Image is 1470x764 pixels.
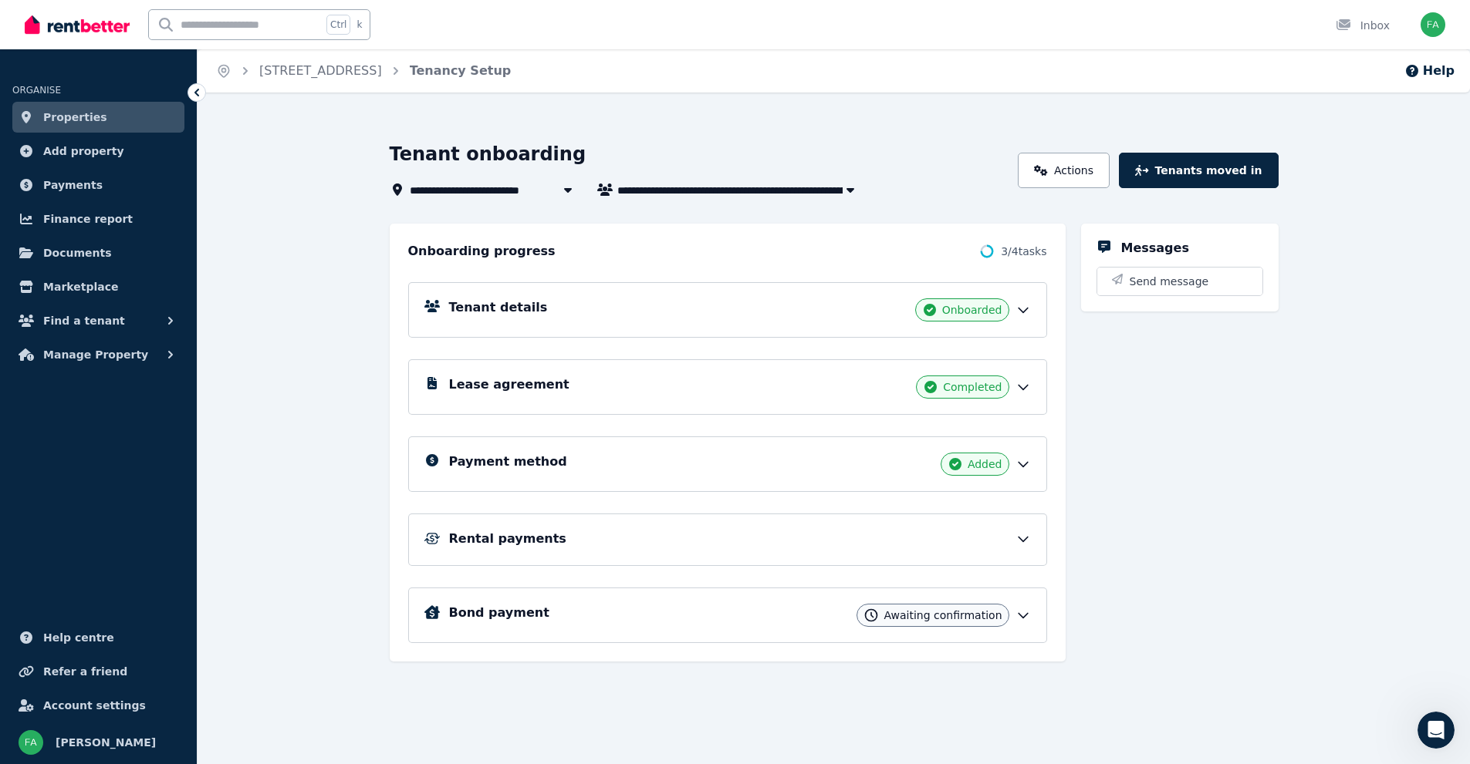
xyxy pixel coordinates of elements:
span: Tenancy Setup [410,62,512,80]
span: Completed [943,379,1002,395]
span: Ctrl [326,15,350,35]
b: After completion: [25,366,131,379]
b: To create an exit condition report: [25,174,233,187]
a: Help centre [12,622,184,653]
li: Both parties can agree on the property's condition and discuss any items before bond return [36,421,284,464]
span: Manage Property [43,345,148,364]
button: Tenants moved in [1119,153,1278,188]
img: Profile image for The RentBetter Team [44,8,69,33]
span: Payments [43,176,103,194]
div: If you completed an entry report previously, you can copy across the photos and comments into the... [25,298,284,358]
img: Rental Payments [424,533,440,544]
a: Add property [12,136,184,167]
span: [PERSON_NAME] [56,733,156,752]
div: Please make sure to click the options to 'get more help' if we haven't answered your question. [25,55,241,100]
h5: Messages [1121,239,1189,257]
textarea: Message… [13,473,296,499]
a: Refer a friend [12,656,184,687]
a: Account settings [12,690,184,721]
a: Payments [12,170,184,200]
li: The exit report is typically done together with your tenant during the final inspection [36,389,284,417]
h5: Rental payments [449,530,566,548]
div: The RentBetter Team says… [12,111,296,590]
a: Marketplace [12,271,184,302]
span: Added [968,456,1002,472]
span: Add property [43,142,124,160]
div: The RentBetter Team says… [12,45,296,111]
a: Source reference 12682915: [73,452,85,464]
div: When your tenant is moving out, you'll need to create anexit condition reportto compare against t... [12,111,296,588]
li: Go to your page and locate the relevant property [36,196,284,224]
button: go back [10,6,39,35]
img: RentBetter [25,13,130,36]
b: New Condition Report [62,262,195,274]
h1: The RentBetter Team [75,15,204,26]
button: Send a message… [265,499,289,523]
button: Emoji picker [24,505,36,517]
b: Properties [93,197,157,209]
span: Documents [43,244,112,262]
span: Help centre [43,628,114,647]
h5: Bond payment [449,604,549,622]
button: Manage Property [12,339,184,370]
h1: Tenant onboarding [390,142,586,167]
div: Close [271,6,299,34]
span: ORGANISE [12,85,61,96]
span: Find a tenant [43,311,125,330]
a: Documents [12,237,184,268]
h5: Lease agreement [449,375,569,394]
div: When your tenant is moving out, you'll need to create an to compare against the original entry re... [25,120,284,166]
a: Finance report [12,204,184,234]
h2: Onboarding progress [408,242,556,261]
li: Once completed and sent to your tenant, you'll be able to download a PDF copy from the section [36,468,284,511]
a: [STREET_ADDRESS] [259,63,382,78]
img: Faraz Ali [1421,12,1445,37]
span: k [357,19,362,31]
b: Condition Report [79,230,182,242]
a: Source reference 5610194: [96,278,108,290]
button: Upload attachment [73,505,86,517]
button: Home [242,6,271,35]
span: Awaiting confirmation [884,607,1002,623]
li: Click on under the section [36,229,284,257]
a: Properties [12,102,184,133]
h5: Payment method [449,453,567,471]
h5: Tenant details [449,298,548,317]
a: Actions [1018,153,1110,188]
span: Send message [1130,274,1209,289]
span: Onboarded [942,302,1002,318]
iframe: Intercom live chat [1418,712,1455,749]
button: Find a tenant [12,305,184,336]
span: Account settings [43,696,146,715]
nav: Breadcrumb [198,49,529,93]
span: Marketplace [43,278,118,296]
span: 3 / 4 tasks [1001,244,1046,259]
img: Bond Details [424,605,440,619]
div: Please make sure to click the options to 'get more help' if we haven't answered your question. [12,45,253,109]
li: Click to start a new exit report [36,261,284,290]
button: Help [1404,62,1455,80]
img: Faraz Ali [19,730,43,755]
span: Refer a friend [43,662,127,681]
div: Inbox [1336,18,1390,33]
span: Properties [43,108,107,126]
button: Gif picker [49,505,61,517]
span: Finance report [43,210,133,228]
button: Scroll to bottom [141,436,167,463]
button: Send message [1097,268,1262,295]
b: exit condition report [76,136,201,149]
